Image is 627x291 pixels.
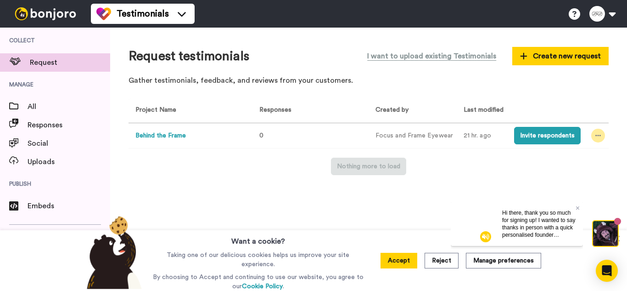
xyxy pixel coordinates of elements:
button: Nothing more to load [331,158,406,175]
span: Responses [256,107,291,113]
h1: Request testimonials [129,49,249,63]
p: Gather testimonials, feedback, and reviews from your customers. [129,75,609,86]
button: Accept [381,253,417,268]
img: bear-with-cookie.png [78,216,146,289]
button: Reject [425,253,459,268]
span: Hi there, thank you so much for signing up! I wanted to say thanks in person with a quick persona... [51,8,124,95]
th: Created by [369,98,457,123]
span: Embeds [28,200,110,211]
td: Focus and Frame Eyewear [369,123,457,148]
button: Create new request [512,47,609,65]
div: Open Intercom Messenger [596,260,618,282]
img: tm-color.svg [96,6,111,21]
p: By choosing to Accept and continuing to use our website, you agree to our . [151,273,366,291]
span: Testimonials [117,7,169,20]
button: I want to upload existing Testimonials [360,46,503,66]
th: Last modified [457,98,507,123]
span: I want to upload existing Testimonials [367,51,496,62]
span: Create new request [520,51,601,62]
button: Manage preferences [466,253,541,268]
button: Invite respondents [514,127,581,144]
span: Uploads [28,156,110,167]
p: Taking one of our delicious cookies helps us improve your site experience. [151,251,366,269]
img: c638375f-eacb-431c-9714-bd8d08f708a7-1584310529.jpg [1,2,26,27]
a: Cookie Policy [242,283,283,290]
img: mute-white.svg [29,29,40,40]
button: Behind the Frame [135,131,186,141]
span: 0 [259,132,263,139]
span: Social [28,138,110,149]
span: Responses [28,120,110,131]
span: All [28,101,110,112]
td: 21 hr. ago [457,123,507,148]
img: bj-logo-header-white.svg [11,7,80,20]
span: Request [30,57,110,68]
h3: Want a cookie? [231,230,285,247]
th: Project Name [129,98,249,123]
